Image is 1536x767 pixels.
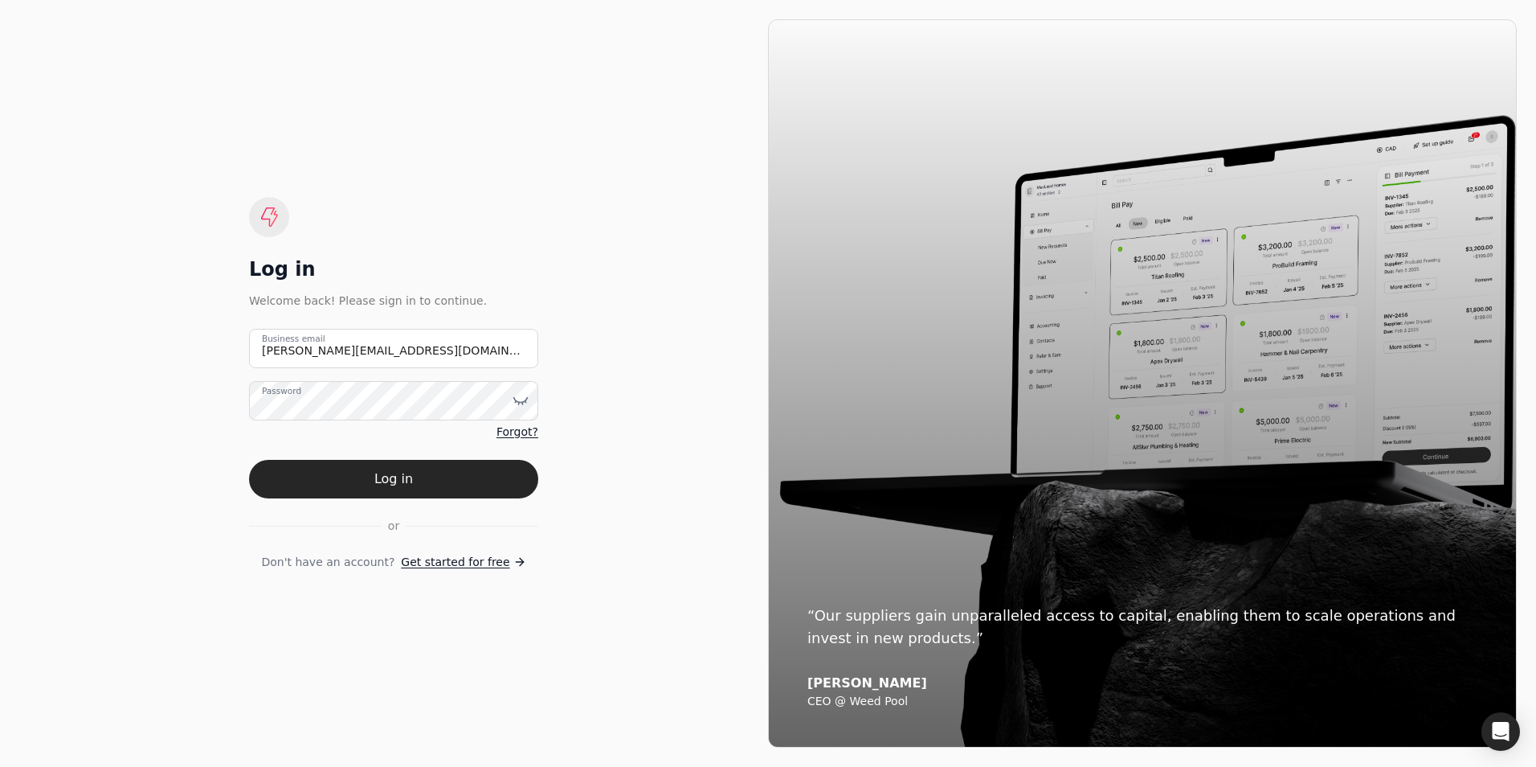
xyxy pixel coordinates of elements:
[261,554,394,571] span: Don't have an account?
[807,695,1477,709] div: CEO @ Weed Pool
[496,424,538,441] a: Forgot?
[249,460,538,498] button: Log in
[807,605,1477,650] div: “Our suppliers gain unparalleled access to capital, enabling them to scale operations and invest ...
[388,518,399,535] span: or
[807,675,1477,691] div: [PERSON_NAME]
[249,292,538,310] div: Welcome back! Please sign in to continue.
[401,554,525,571] a: Get started for free
[262,332,325,345] label: Business email
[401,554,509,571] span: Get started for free
[1481,712,1520,751] div: Open Intercom Messenger
[262,384,301,397] label: Password
[249,256,538,282] div: Log in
